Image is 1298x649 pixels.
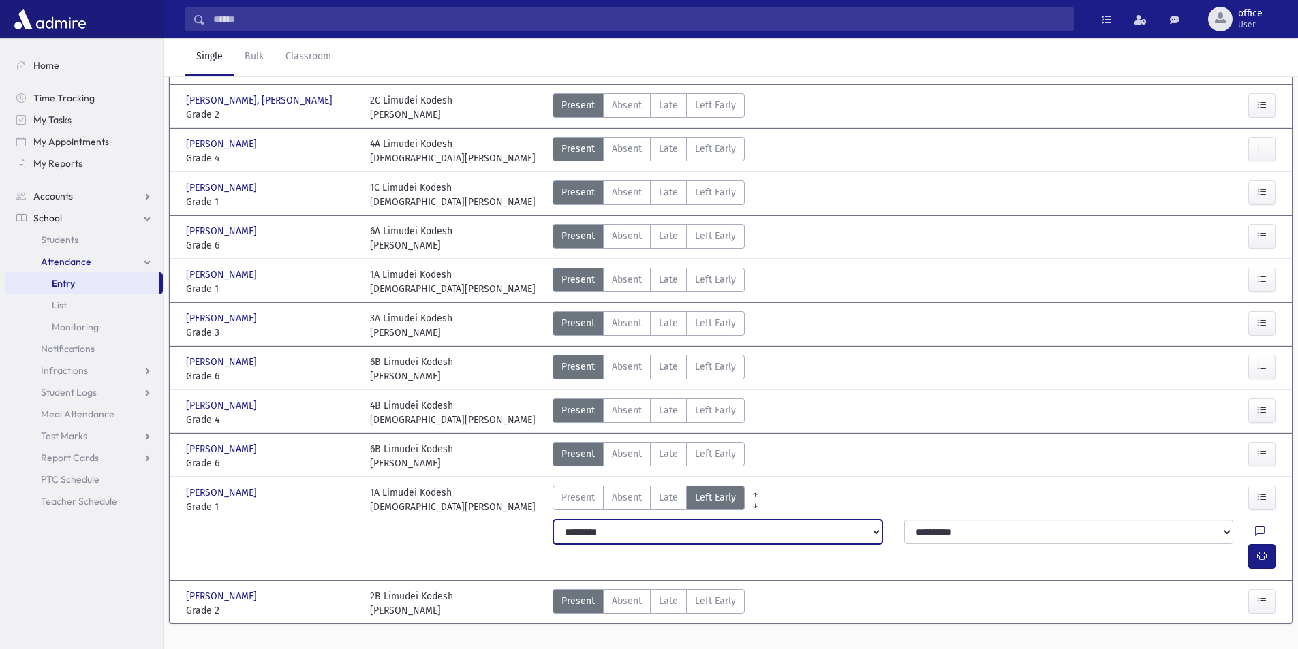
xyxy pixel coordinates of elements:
span: Absent [612,98,642,112]
span: Test Marks [41,430,87,442]
span: [PERSON_NAME] [186,442,260,456]
span: Student Logs [41,386,97,398]
span: Present [561,403,595,417]
a: My Tasks [5,109,163,131]
a: Test Marks [5,425,163,447]
span: My Appointments [33,136,109,148]
span: Absent [612,185,642,200]
span: Grade 6 [186,238,356,253]
a: Student Logs [5,381,163,403]
a: PTC Schedule [5,469,163,490]
span: Grade 2 [186,603,356,618]
span: Left Early [695,316,736,330]
span: User [1238,19,1263,30]
a: Accounts [5,185,163,207]
div: 6B Limudei Kodesh [PERSON_NAME] [370,355,453,383]
a: Teacher Schedule [5,490,163,512]
input: Search [205,7,1073,31]
span: Late [659,594,678,608]
div: 2C Limudei Kodesh [PERSON_NAME] [370,93,452,122]
a: School [5,207,163,229]
span: Teacher Schedule [41,495,117,507]
span: Infractions [41,364,88,377]
div: 1A Limudei Kodesh [DEMOGRAPHIC_DATA][PERSON_NAME] [370,486,536,514]
span: Entry [52,277,75,289]
span: [PERSON_NAME] [186,180,260,195]
span: Attendance [41,255,91,268]
span: [PERSON_NAME] [186,311,260,326]
a: Entry [5,272,159,294]
a: My Reports [5,153,163,174]
div: 4B Limudei Kodesh [DEMOGRAPHIC_DATA][PERSON_NAME] [370,398,536,427]
a: Monitoring [5,316,163,338]
div: AttTypes [553,224,745,253]
span: Left Early [695,360,736,374]
a: Time Tracking [5,87,163,109]
a: Notifications [5,338,163,360]
span: Absent [612,490,642,505]
div: 1A Limudei Kodesh [DEMOGRAPHIC_DATA][PERSON_NAME] [370,268,536,296]
span: Left Early [695,142,736,156]
span: Monitoring [52,321,99,333]
a: Home [5,54,163,76]
span: Grade 6 [186,456,356,471]
a: Bulk [234,38,275,76]
div: AttTypes [553,137,745,165]
div: AttTypes [553,442,745,471]
span: Left Early [695,98,736,112]
span: Late [659,185,678,200]
span: Present [561,142,595,156]
span: Present [561,316,595,330]
span: Home [33,59,59,72]
span: Left Early [695,490,736,505]
span: office [1238,8,1263,19]
span: Grade 1 [186,195,356,209]
span: Left Early [695,594,736,608]
a: Report Cards [5,447,163,469]
div: 1C Limudei Kodesh [DEMOGRAPHIC_DATA][PERSON_NAME] [370,180,536,209]
span: [PERSON_NAME] [186,589,260,603]
span: Absent [612,229,642,243]
span: Meal Attendance [41,408,114,420]
span: Time Tracking [33,92,95,104]
span: Present [561,594,595,608]
div: 3A Limudei Kodesh [PERSON_NAME] [370,311,452,340]
span: Left Early [695,403,736,417]
span: Present [561,360,595,374]
span: Grade 4 [186,151,356,165]
span: Left Early [695,272,736,287]
span: Grade 4 [186,413,356,427]
span: Grade 1 [186,500,356,514]
span: Late [659,490,678,505]
span: Report Cards [41,452,99,464]
div: AttTypes [553,589,745,618]
span: My Reports [33,157,82,170]
a: List [5,294,163,316]
span: Present [561,185,595,200]
span: Present [561,490,595,505]
span: Grade 2 [186,108,356,122]
span: Absent [612,316,642,330]
span: Notifications [41,343,95,355]
span: Late [659,316,678,330]
a: My Appointments [5,131,163,153]
span: Late [659,142,678,156]
span: PTC Schedule [41,473,99,486]
div: AttTypes [553,311,745,340]
div: 4A Limudei Kodesh [DEMOGRAPHIC_DATA][PERSON_NAME] [370,137,536,165]
span: Absent [612,360,642,374]
span: Accounts [33,190,73,202]
div: AttTypes [553,180,745,209]
span: Absent [612,142,642,156]
span: Grade 1 [186,282,356,296]
span: [PERSON_NAME] [186,268,260,282]
span: School [33,212,62,224]
span: Grade 6 [186,369,356,383]
span: Present [561,98,595,112]
span: Left Early [695,185,736,200]
div: AttTypes [553,398,745,427]
span: Late [659,272,678,287]
a: Infractions [5,360,163,381]
a: Attendance [5,251,163,272]
span: [PERSON_NAME] [186,486,260,500]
